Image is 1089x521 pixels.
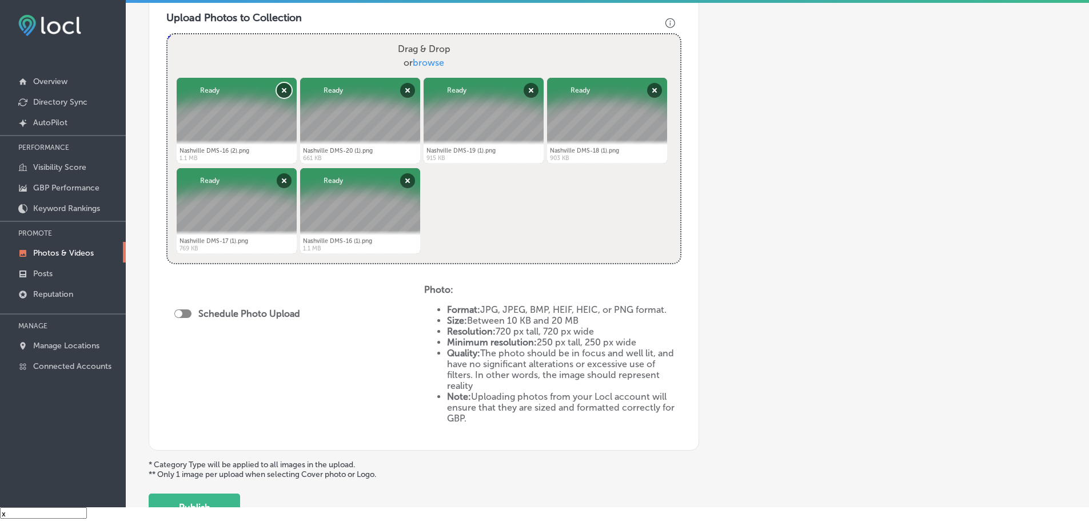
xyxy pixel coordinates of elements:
p: Photos & Videos [33,248,94,258]
li: Between 10 KB and 20 MB [447,315,682,326]
li: 720 px tall, 720 px wide [447,326,682,337]
p: AutoPilot [33,118,67,128]
strong: Note: [447,391,471,402]
li: Uploading photos from your Locl account will ensure that they are sized and formatted correctly f... [447,391,682,424]
label: Schedule Photo Upload [198,308,300,319]
p: Posts [33,269,53,279]
p: Keyword Rankings [33,204,100,213]
p: Visibility Score [33,162,86,172]
span: browse [413,57,444,68]
p: Overview [33,77,67,86]
h3: Upload Photos to Collection [166,11,681,24]
label: Drag & Drop or [393,38,455,74]
li: The photo should be in focus and well lit, and have no significant alterations or excessive use o... [447,348,682,391]
strong: Quality: [447,348,480,359]
p: * Category Type will be applied to all images in the upload. ** Only 1 image per upload when sele... [149,460,1066,479]
p: GBP Performance [33,183,99,193]
img: fda3e92497d09a02dc62c9cd864e3231.png [18,15,81,36]
p: Manage Locations [33,341,99,351]
strong: Minimum resolution: [447,337,537,348]
li: JPG, JPEG, BMP, HEIF, HEIC, or PNG format. [447,304,682,315]
li: 250 px tall, 250 px wide [447,337,682,348]
strong: Size: [447,315,467,326]
p: Connected Accounts [33,361,111,371]
strong: Photo: [424,284,453,295]
strong: Format: [447,304,480,315]
button: Publish [149,494,240,521]
strong: Resolution: [447,326,496,337]
p: Reputation [33,289,73,299]
p: Directory Sync [33,97,87,107]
